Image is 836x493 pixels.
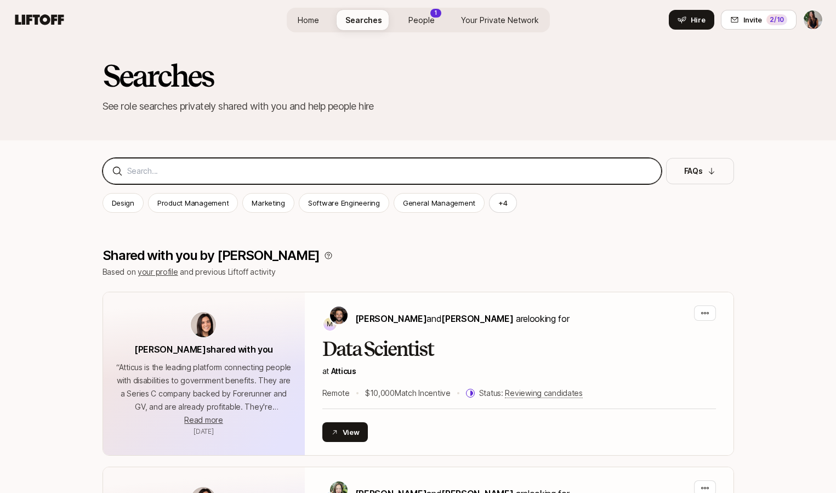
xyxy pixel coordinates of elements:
[116,361,292,413] p: “ Atticus is the leading platform connecting people with disabilities to government benefits. The...
[403,197,475,208] p: General Management
[298,14,319,26] span: Home
[103,99,734,114] p: See role searches privately shared with you and help people hire
[112,197,134,208] p: Design
[452,10,548,30] a: Your Private Network
[322,338,716,360] h2: Data Scientist
[426,313,513,324] span: and
[157,197,229,208] p: Product Management
[766,14,787,25] div: 2 /10
[669,10,714,30] button: Hire
[803,10,823,30] button: Ciara Cornette
[138,267,178,276] a: your profile
[400,10,443,30] a: People1
[184,413,223,427] button: Read more
[408,14,435,26] span: People
[435,9,437,17] p: 1
[184,415,223,424] span: Read more
[322,387,350,400] p: Remote
[252,197,285,208] p: Marketing
[355,313,427,324] span: [PERSON_NAME]
[322,422,368,442] button: View
[191,312,216,337] img: avatar-url
[103,59,734,92] h2: Searches
[505,388,582,398] span: Reviewing candidates
[103,265,734,279] p: Based on and previous Liftoff activity
[327,318,333,331] p: M
[127,165,652,178] input: Search...
[337,10,391,30] a: Searches
[345,14,382,26] span: Searches
[721,10,797,30] button: Invite2/10
[134,344,273,355] span: [PERSON_NAME] shared with you
[194,427,214,435] span: July 17, 2025 10:44am
[461,14,539,26] span: Your Private Network
[743,14,762,25] span: Invite
[804,10,822,29] img: Ciara Cornette
[365,387,451,400] p: $10,000 Match Incentive
[330,307,348,324] img: Vaughn Quoss
[308,197,380,208] p: Software Engineering
[322,365,716,378] p: at
[441,313,513,324] span: [PERSON_NAME]
[289,10,328,30] a: Home
[691,14,706,25] span: Hire
[684,165,703,178] p: FAQs
[355,311,570,326] p: are looking for
[479,387,583,400] p: Status:
[103,248,320,263] p: Shared with you by [PERSON_NAME]
[666,158,734,184] button: FAQs
[331,366,356,376] a: Atticus
[489,193,517,213] button: +4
